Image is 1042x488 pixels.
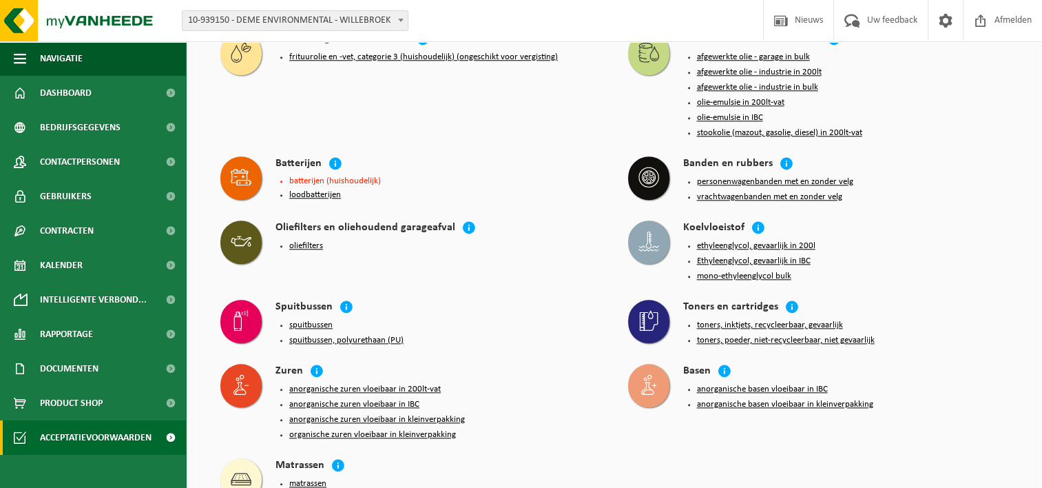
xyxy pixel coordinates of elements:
h4: Batterijen [275,156,322,172]
button: olie-emulsie in 200lt-vat [697,97,784,108]
button: spuitbussen [289,320,333,331]
h4: Banden en rubbers [683,156,773,172]
span: Rapportage [40,317,93,352]
h4: Oliefilters en oliehoudend garageafval [275,221,455,236]
button: Ethyleenglycol, gevaarlijk in IBC [697,256,811,267]
button: personenwagenbanden met en zonder velg [697,176,853,187]
button: spuitbussen, polyurethaan (PU) [289,335,404,346]
span: Product Shop [40,386,103,420]
button: anorganische zuren vloeibaar in IBC [289,399,419,410]
button: anorganische zuren vloeibaar in kleinverpakking [289,414,465,425]
button: afgewerkte olie - industrie in 200lt [697,67,822,78]
span: Intelligente verbond... [40,283,147,317]
span: Navigatie [40,41,83,76]
span: Gebruikers [40,179,92,214]
span: Dashboard [40,76,92,110]
button: afgewerkte olie - industrie in bulk [697,82,818,93]
button: olie-emulsie in IBC [697,112,763,123]
button: toners, inktjets, recycleerbaar, gevaarlijk [697,320,843,331]
button: toners, poeder, niet-recycleerbaar, niet gevaarlijk [697,335,875,346]
h4: Toners en cartridges [683,300,778,316]
span: Bedrijfsgegevens [40,110,121,145]
span: Kalender [40,248,83,283]
span: 10-939150 - DEME ENVIRONMENTAL - WILLEBROEK [182,10,408,31]
span: Documenten [40,352,98,386]
span: Acceptatievoorwaarden [40,420,152,455]
button: frituurolie en -vet, categorie 3 (huishoudelijk) (ongeschikt voor vergisting) [289,52,558,63]
button: organische zuren vloeibaar in kleinverpakking [289,429,456,440]
button: anorganische zuren vloeibaar in 200lt-vat [289,384,441,395]
button: anorganische basen vloeibaar in IBC [697,384,828,395]
button: loodbatterijen [289,190,341,201]
h4: Matrassen [275,458,324,474]
h4: Spuitbussen [275,300,333,316]
h4: Koelvloeistof [683,221,744,236]
span: Contactpersonen [40,145,120,179]
button: vrachtwagenbanden met en zonder velg [697,192,842,203]
h4: Basen [683,364,711,380]
button: oliefilters [289,241,323,252]
span: 10-939150 - DEME ENVIRONMENTAL - WILLEBROEK [183,11,408,30]
button: stookolie (mazout, gasolie, diesel) in 200lt-vat [697,128,862,139]
button: afgewerkte olie - garage in bulk [697,52,810,63]
button: anorganische basen vloeibaar in kleinverpakking [697,399,873,410]
button: ethyleenglycol, gevaarlijk in 200l [697,241,815,252]
span: Contracten [40,214,94,248]
h4: Zuren [275,364,303,380]
li: batterijen (huishoudelijk) [289,176,601,185]
button: mono-ethyleenglycol bulk [697,271,791,282]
